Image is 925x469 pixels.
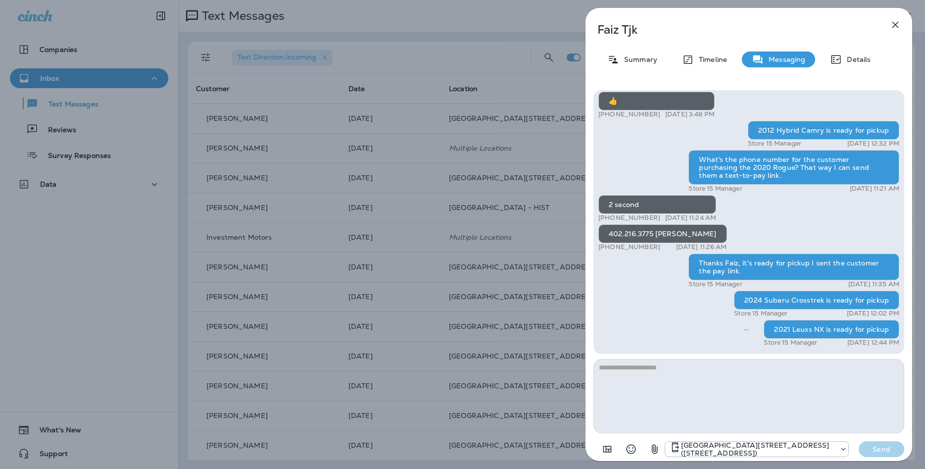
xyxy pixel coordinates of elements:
p: [PHONE_NUMBER] [598,214,660,222]
p: [DATE] 11:21 AM [850,185,899,193]
p: Faiz Tjk [597,23,868,37]
span: Sent [744,324,749,333]
p: Messaging [764,55,805,63]
p: [PHONE_NUMBER] [598,110,660,118]
div: 2021 Leuxs NX is ready for pickup [764,320,899,339]
div: +1 (402) 891-8464 [665,441,848,457]
p: [DATE] 11:35 AM [848,280,899,288]
p: [DATE] 12:44 PM [847,339,899,347]
p: Details [842,55,871,63]
div: 2 second [598,195,716,214]
button: Add in a premade template [597,439,617,459]
div: 2024 Subaru Crosstrek is ready for pickup [734,291,899,310]
div: Thanks Faiz, it's ready for pickup I sent the customer the pay link. [688,254,899,280]
p: [DATE] 12:02 PM [847,310,899,317]
div: 2012 Hybrid Camry is ready for pickup [748,121,899,140]
p: [DATE] 11:24 AM [665,214,716,222]
div: 402.216.3775 [PERSON_NAME] [598,224,727,243]
p: [DATE] 3:48 PM [665,110,715,118]
p: Store 15 Manager [748,140,801,148]
p: Timeline [694,55,727,63]
p: [GEOGRAPHIC_DATA][STREET_ADDRESS] ([STREET_ADDRESS]) [681,441,834,457]
p: [DATE] 12:32 PM [847,140,899,148]
div: 👍 [598,92,715,110]
button: Select an emoji [621,439,641,459]
p: Store 15 Manager [764,339,817,347]
p: Store 15 Manager [688,185,742,193]
p: Summary [619,55,657,63]
p: [DATE] 11:26 AM [676,243,727,251]
p: Store 15 Manager [734,310,787,317]
div: What's the phone number for the customer purchasing the 2020 Rogue? That way I can send them a te... [688,150,899,185]
p: Store 15 Manager [688,280,742,288]
p: [PHONE_NUMBER] [598,243,660,251]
